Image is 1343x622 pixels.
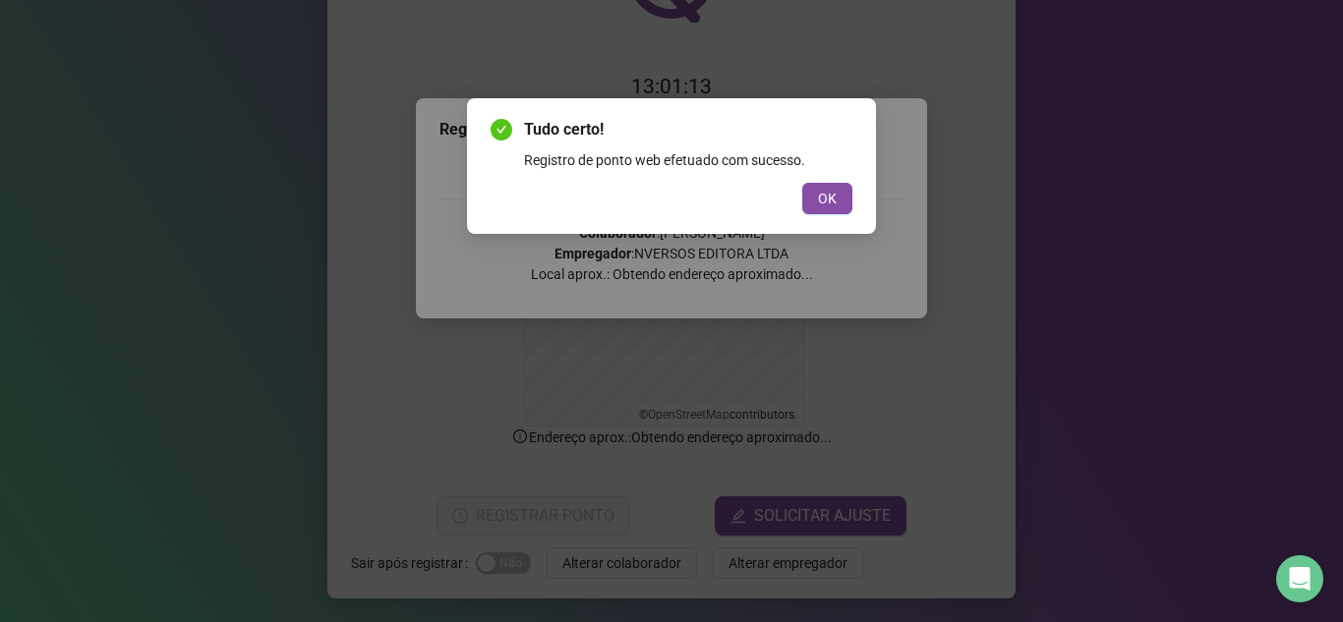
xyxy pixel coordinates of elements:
div: Registro de ponto web efetuado com sucesso. [524,149,852,171]
div: Open Intercom Messenger [1276,555,1323,602]
span: Tudo certo! [524,118,852,141]
span: OK [818,188,837,209]
span: check-circle [491,119,512,141]
button: OK [802,183,852,214]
